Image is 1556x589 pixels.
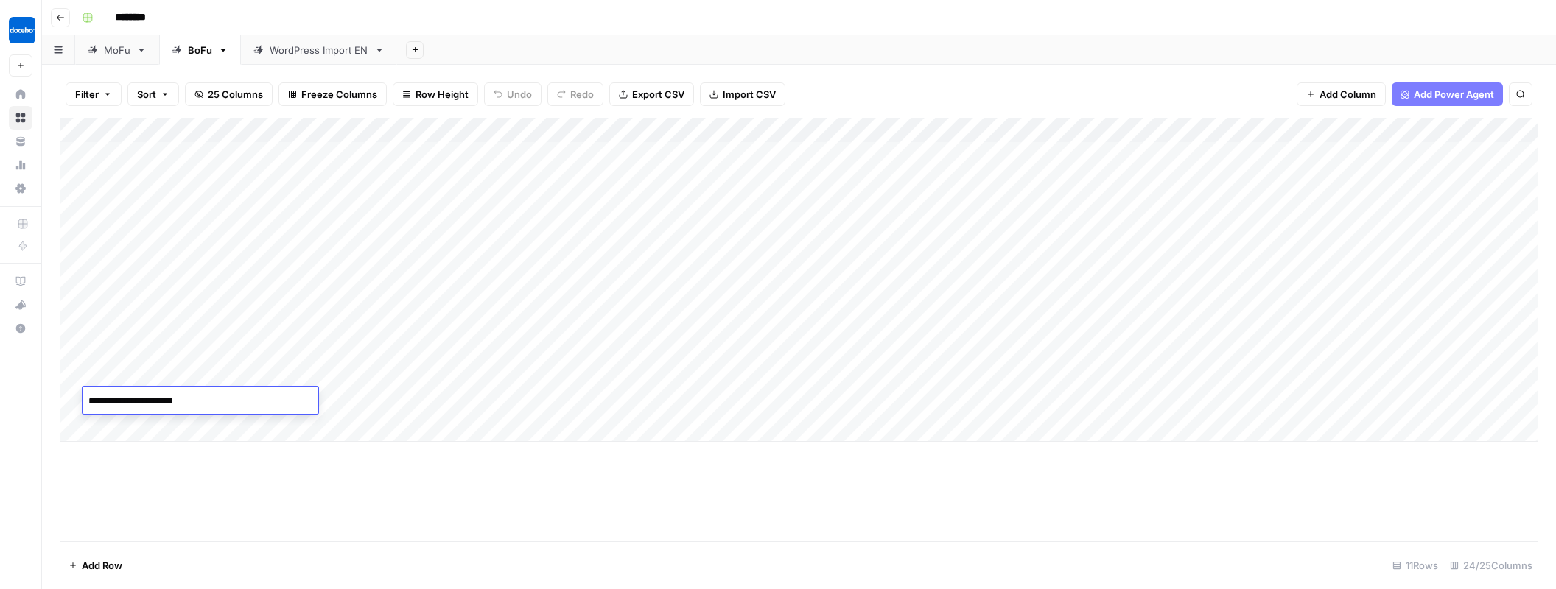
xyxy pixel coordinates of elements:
[609,82,694,106] button: Export CSV
[1414,87,1494,102] span: Add Power Agent
[301,87,377,102] span: Freeze Columns
[1444,554,1538,577] div: 24/25 Columns
[10,294,32,316] div: What's new?
[547,82,603,106] button: Redo
[570,87,594,102] span: Redo
[9,17,35,43] img: Docebo Logo
[9,106,32,130] a: Browse
[723,87,776,102] span: Import CSV
[9,269,32,293] a: AirOps Academy
[104,43,130,57] div: MoFu
[75,87,99,102] span: Filter
[270,43,368,57] div: WordPress Import EN
[507,87,532,102] span: Undo
[9,293,32,317] button: What's new?
[60,554,131,577] button: Add Row
[1320,87,1376,102] span: Add Column
[185,82,273,106] button: 25 Columns
[9,153,32,177] a: Usage
[66,82,122,106] button: Filter
[241,35,397,65] a: WordPress Import EN
[632,87,684,102] span: Export CSV
[208,87,263,102] span: 25 Columns
[278,82,387,106] button: Freeze Columns
[700,82,785,106] button: Import CSV
[9,12,32,49] button: Workspace: Docebo
[137,87,156,102] span: Sort
[416,87,469,102] span: Row Height
[393,82,478,106] button: Row Height
[9,130,32,153] a: Your Data
[82,558,122,573] span: Add Row
[1297,82,1386,106] button: Add Column
[9,317,32,340] button: Help + Support
[159,35,241,65] a: BoFu
[9,177,32,200] a: Settings
[75,35,159,65] a: MoFu
[188,43,212,57] div: BoFu
[9,82,32,106] a: Home
[1392,82,1503,106] button: Add Power Agent
[127,82,179,106] button: Sort
[484,82,542,106] button: Undo
[1387,554,1444,577] div: 11 Rows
